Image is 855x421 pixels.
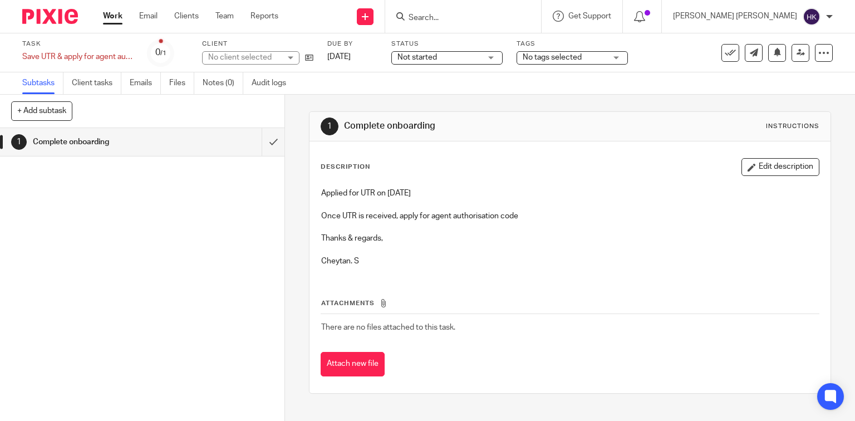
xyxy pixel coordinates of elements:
label: Status [391,40,503,48]
a: Audit logs [252,72,294,94]
label: Due by [327,40,377,48]
label: Tags [517,40,628,48]
a: Email [139,11,158,22]
div: 1 [321,118,338,135]
span: Not started [397,53,437,61]
span: [DATE] [327,53,351,61]
h1: Complete onboarding [33,134,178,150]
a: Team [215,11,234,22]
div: Save UTR &amp; apply for agent authorisation [22,51,134,62]
a: Reports [250,11,278,22]
button: + Add subtask [11,101,72,120]
span: There are no files attached to this task. [321,324,455,331]
div: No client selected [208,52,281,63]
a: Clients [174,11,199,22]
a: Files [169,72,194,94]
a: Notes (0) [203,72,243,94]
p: Cheytan. S [321,256,819,267]
span: Attachments [321,300,375,306]
h1: Complete onboarding [344,120,593,132]
small: /1 [160,50,166,56]
span: Get Support [568,12,611,20]
input: Search [407,13,508,23]
img: Pixie [22,9,78,24]
div: Instructions [766,122,819,131]
a: Emails [130,72,161,94]
div: 0 [155,46,166,59]
div: Save UTR & apply for agent authorisation [22,51,134,62]
p: [PERSON_NAME] [PERSON_NAME] [673,11,797,22]
p: Applied for UTR on [DATE] [321,188,819,199]
label: Client [202,40,313,48]
label: Task [22,40,134,48]
a: Client tasks [72,72,121,94]
img: svg%3E [803,8,820,26]
p: Description [321,163,370,172]
a: Work [103,11,122,22]
button: Attach new file [321,352,385,377]
p: Once UTR is received, apply for agent authorisation code [321,210,819,222]
button: Edit description [741,158,819,176]
div: 1 [11,134,27,150]
p: Thanks & regards, [321,233,819,244]
a: Subtasks [22,72,63,94]
span: No tags selected [523,53,582,61]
